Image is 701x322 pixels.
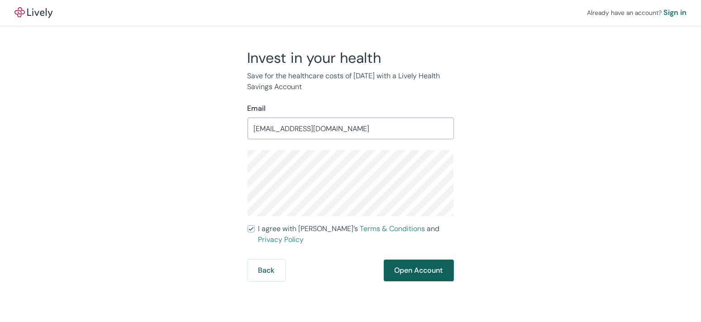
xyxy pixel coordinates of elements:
[14,7,52,18] a: LivelyLively
[258,223,454,245] span: I agree with [PERSON_NAME]’s and
[258,235,304,244] a: Privacy Policy
[360,224,425,233] a: Terms & Conditions
[248,103,266,114] label: Email
[663,7,687,18] a: Sign in
[14,7,52,18] img: Lively
[587,7,687,18] div: Already have an account?
[248,71,454,92] p: Save for the healthcare costs of [DATE] with a Lively Health Savings Account
[248,49,454,67] h2: Invest in your health
[384,260,454,281] button: Open Account
[248,260,286,281] button: Back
